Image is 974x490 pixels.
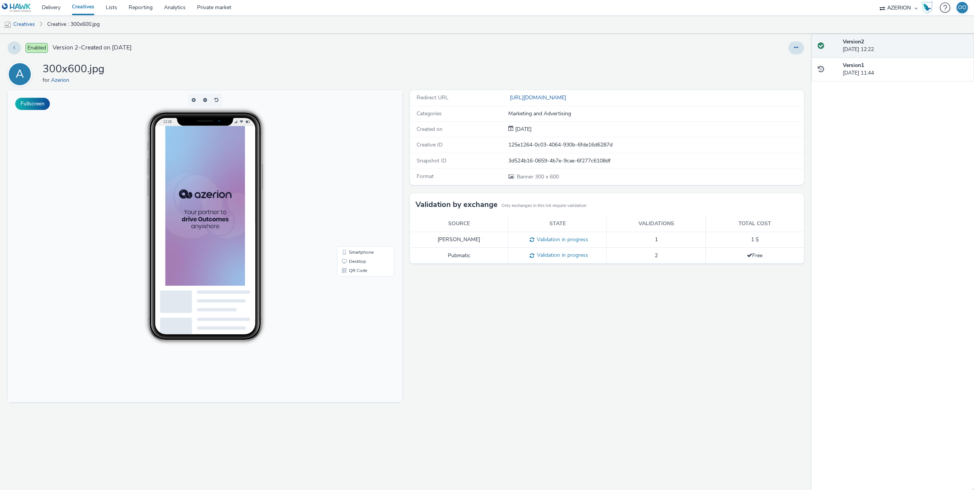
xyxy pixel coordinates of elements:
a: Creative : 300x600.jpg [43,15,103,33]
span: Categories [417,110,442,117]
a: Hawk Academy [921,2,936,14]
span: 1 [655,236,658,243]
span: Created on [417,126,442,133]
div: 125e1264-0c03-4064-930b-6fde16d6287d [508,141,804,149]
img: undefined Logo [2,3,31,13]
span: QR Code [341,178,360,183]
a: A [8,70,35,78]
span: 1 $ [751,236,759,243]
img: Hawk Academy [921,2,933,14]
span: Snapshot ID [417,157,446,164]
a: Azerion [51,76,72,84]
div: A [16,64,24,85]
h1: 300x600.jpg [43,62,104,76]
small: Only exchanges in this list require validation [501,203,586,209]
td: [PERSON_NAME] [410,232,508,248]
th: Source [410,216,508,232]
span: Validation in progress [534,236,588,243]
span: Free [747,252,762,259]
span: 12:28 [155,29,164,33]
span: Version 2 - Created on [DATE] [53,43,132,52]
li: QR Code [331,176,385,185]
button: Fullscreen [15,98,50,110]
strong: Version 1 [843,62,864,69]
strong: Version 2 [843,38,864,45]
span: Format [417,173,434,180]
span: Redirect URL [417,94,449,101]
div: OO [958,2,966,13]
span: Smartphone [341,160,366,164]
div: Creation 01 October 2025, 11:44 [514,126,532,133]
div: [DATE] 11:44 [843,62,968,77]
th: Total cost [705,216,804,232]
span: for [43,76,51,84]
img: Advertisement preview [158,36,237,196]
div: [DATE] 12:22 [843,38,968,54]
span: Desktop [341,169,358,173]
span: 300 x 600 [516,173,559,180]
th: State [508,216,607,232]
span: [DATE] [514,126,532,133]
li: Smartphone [331,157,385,167]
span: 2 [655,252,658,259]
span: Validation in progress [534,251,588,259]
h3: Validation by exchange [415,199,498,210]
span: Creative ID [417,141,442,148]
div: Marketing and Advertising [508,110,804,118]
a: [URL][DOMAIN_NAME] [508,94,569,101]
td: Pubmatic [410,248,508,264]
div: 3d524b16-0659-4b7e-9cae-6f277c6108df [508,157,804,165]
span: Banner [517,173,535,180]
span: Enabled [25,43,48,53]
img: mobile [4,21,11,29]
li: Desktop [331,167,385,176]
th: Validations [607,216,705,232]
